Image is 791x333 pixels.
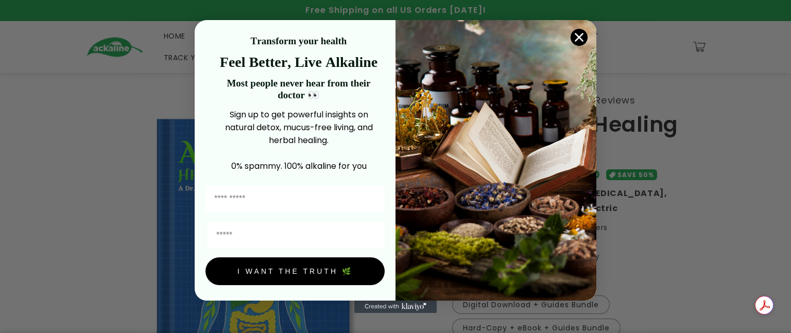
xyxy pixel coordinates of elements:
[208,222,385,249] input: Email
[251,36,347,46] strong: Transform your health
[205,186,385,212] input: First Name
[395,20,596,301] img: 4a4a186a-b914-4224-87c7-990d8ecc9bca.jpeg
[220,54,377,70] strong: Feel Better, Live Alkaline
[205,257,385,285] button: I WANT THE TRUTH 🌿
[213,160,385,172] p: 0% spammy. 100% alkaline for you
[570,28,588,46] button: Close dialog
[227,78,370,100] strong: Most people never hear from their doctor 👀
[354,301,437,313] a: Created with Klaviyo - opens in a new tab
[213,108,385,147] p: Sign up to get powerful insights on natural detox, mucus-free living, and herbal healing.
